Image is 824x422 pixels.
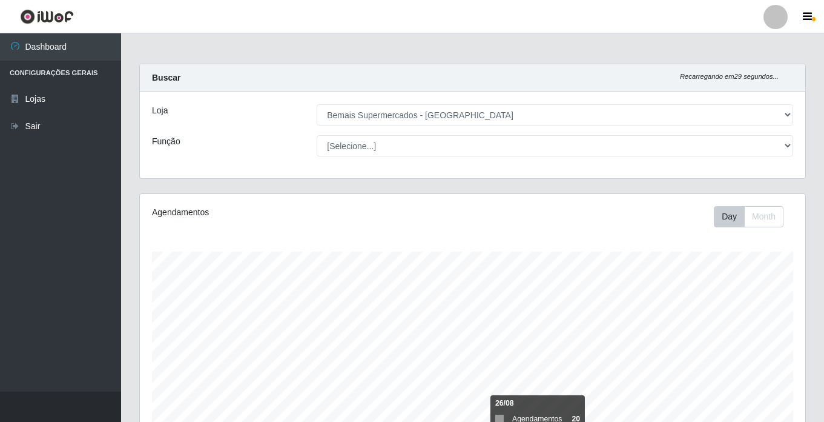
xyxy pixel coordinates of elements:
[680,73,779,80] i: Recarregando em 29 segundos...
[20,9,74,24] img: CoreUI Logo
[714,206,783,227] div: First group
[152,104,168,117] label: Loja
[744,206,783,227] button: Month
[152,135,180,148] label: Função
[152,73,180,82] strong: Buscar
[714,206,793,227] div: Toolbar with button groups
[714,206,745,227] button: Day
[152,206,409,219] div: Agendamentos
